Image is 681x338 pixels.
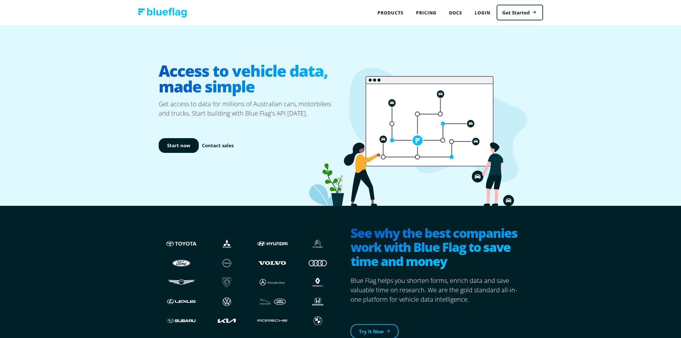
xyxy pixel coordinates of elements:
img: Hyundai logo [256,238,289,250]
img: Citroen logo [301,238,334,250]
img: Volkswagen logo [210,296,243,308]
img: JLR logo [256,296,289,308]
img: Renault logo [301,276,334,288]
img: BMW logo [301,315,334,327]
img: Toyota logo [165,238,198,250]
img: Volvo logo [256,257,289,269]
img: Ford logo [165,257,198,269]
a: Start now [159,138,199,153]
img: Kia logo [210,315,243,327]
a: Pricing [410,6,443,19]
h2: See why the best companies work with Blue Flag to save time and money [351,226,522,270]
img: Subaru logo [165,315,198,327]
a: Get Started [497,5,543,21]
a: Docs [443,6,468,19]
img: Porshce logo [256,315,289,327]
img: Honda logo [301,296,334,308]
p: Get access to data for millions of Australian cars, motorbikes and trucks. Start building with Bl... [159,99,340,118]
a: Contact sales [202,142,234,149]
img: Blue Flag logo [138,8,187,18]
img: Nissan logo [210,257,243,269]
p: Blue Flag helps you shorten forms, enrich data and save valuable time on research. We are the gol... [351,276,522,304]
h1: Access to vehicle data, made simple [159,58,340,99]
img: Peugeot logo [210,276,243,288]
a: Login to Blue Flag application [468,6,497,19]
img: Genesis logo [165,276,198,288]
div: Products [371,6,410,19]
img: Lexus logo [165,296,198,308]
img: Mercedes logo [256,276,289,288]
img: Mistubishi logo [210,238,243,250]
img: Audi logo [301,257,334,269]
